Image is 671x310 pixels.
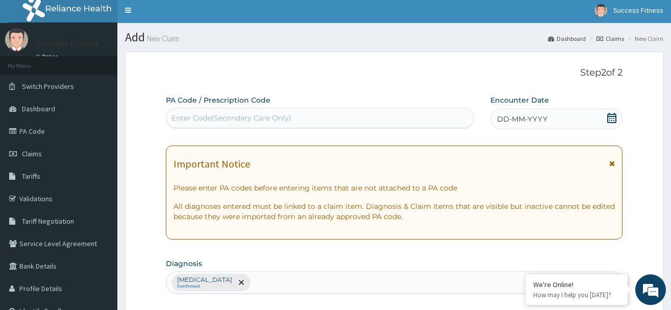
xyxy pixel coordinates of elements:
img: d_794563401_company_1708531726252_794563401 [19,51,41,77]
p: Please enter PA codes before entering items that are not attached to a PA code [173,183,615,193]
a: Claims [597,34,624,43]
div: We're Online! [533,280,620,289]
label: Diagnosis [166,258,202,269]
span: Dashboard [22,104,55,113]
label: PA Code / Prescription Code [166,95,270,105]
span: DD-MM-YYYY [497,114,548,124]
span: Success Fitness [613,6,663,15]
p: Step 2 of 2 [166,67,623,79]
p: Success Fitness [36,39,99,48]
a: Online [36,53,60,60]
a: Dashboard [548,34,586,43]
div: Minimize live chat window [167,5,192,30]
small: New Claim [145,35,179,42]
span: Tariff Negotiation [22,217,74,226]
div: Chat with us now [53,57,171,70]
img: User Image [594,4,607,17]
textarea: Type your message and hit 'Enter' [5,204,194,240]
div: Enter Code(Secondary Care Only) [171,113,291,123]
span: Tariffs [22,172,40,181]
p: All diagnoses entered must be linked to a claim item. Diagnosis & Claim Items that are visible bu... [173,201,615,222]
p: How may I help you today? [533,291,620,299]
li: New Claim [625,34,663,43]
span: Claims [22,149,42,158]
h1: Add [125,31,663,44]
h1: Important Notice [173,158,250,170]
span: Switch Providers [22,82,74,91]
img: User Image [5,28,28,51]
label: Encounter Date [490,95,549,105]
span: We're online! [59,91,141,194]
